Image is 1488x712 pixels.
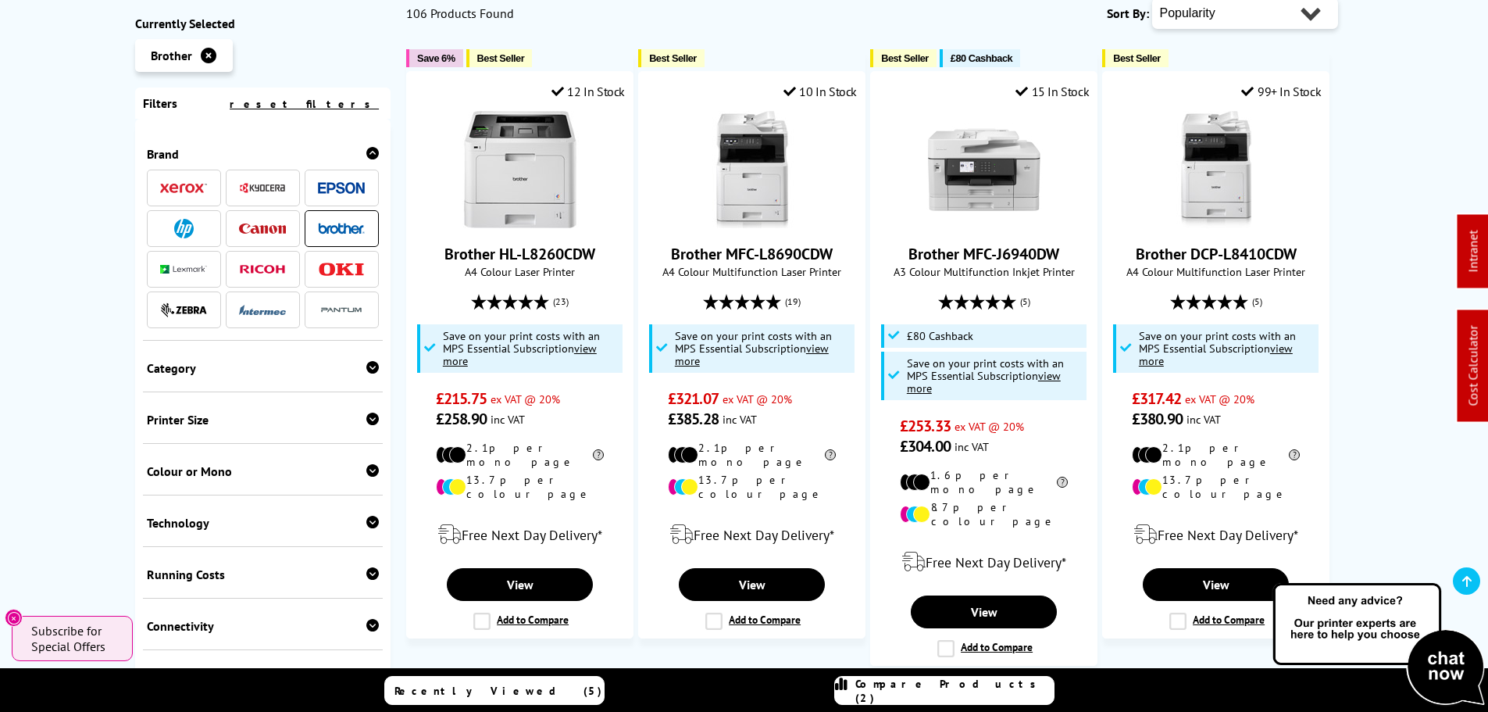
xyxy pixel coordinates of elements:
span: Brother [151,48,192,63]
img: Kyocera [239,182,286,194]
img: Brother MFC-J6940DW [926,111,1043,228]
span: A3 Colour Multifunction Inkjet Printer [879,264,1089,279]
a: Brother MFC-L8690CDW [694,216,811,231]
a: Canon [239,219,286,238]
img: Open Live Chat window [1269,581,1488,709]
span: Best Seller [881,52,929,64]
span: Best Seller [477,52,525,64]
span: £80 Cashback [951,52,1012,64]
a: Cost Calculator [1465,326,1481,406]
a: Brother [318,219,365,238]
span: £304.00 [900,436,951,456]
div: Connectivity [147,618,380,634]
span: Save on your print costs with an MPS Essential Subscription [675,328,832,368]
img: Epson [318,182,365,194]
span: inc VAT [955,439,989,454]
li: 13.7p per colour page [1132,473,1300,501]
a: HP [160,219,207,238]
li: 2.1p per mono page [1132,441,1300,469]
a: View [911,596,1056,628]
div: modal_delivery [879,540,1089,584]
a: Brother MFC-J6940DW [908,244,1059,264]
div: modal_delivery [415,513,625,556]
span: Compare Products (2) [855,677,1054,705]
span: £253.33 [900,416,951,436]
a: Brother DCP-L8410CDW [1136,244,1297,264]
span: ex VAT @ 20% [1185,392,1254,406]
a: Epson [318,178,365,198]
a: reset filters [230,97,379,111]
a: Ricoh [239,259,286,279]
a: Xerox [160,178,207,198]
a: Intermec [239,300,286,320]
button: Best Seller [870,49,937,67]
span: £80 Cashback [907,330,973,342]
div: Technology [147,515,380,531]
a: Brother DCP-L8410CDW [1158,216,1275,231]
span: (19) [785,287,801,317]
div: modal_delivery [647,513,857,556]
a: View [447,568,592,601]
img: Intermec [239,305,286,316]
span: £215.75 [436,388,487,409]
span: ex VAT @ 20% [491,392,560,406]
span: Sort By: [1107,5,1149,21]
span: inc VAT [491,412,525,427]
img: Lexmark [160,265,207,274]
img: Zebra [160,302,207,318]
div: Running Costs [147,567,380,582]
img: Pantum [318,301,365,320]
span: 106 Products Found [406,5,514,21]
span: (5) [1252,287,1262,317]
a: Brother HL-L8260CDW [462,216,579,231]
button: Close [5,609,23,627]
span: Best Seller [1113,52,1161,64]
span: Save on your print costs with an MPS Essential Subscription [443,328,600,368]
div: Category [147,360,380,376]
span: inc VAT [1186,412,1221,427]
a: Brother MFC-J6940DW [926,216,1043,231]
span: (23) [553,287,569,317]
label: Add to Compare [937,640,1033,657]
a: Zebra [160,300,207,320]
span: Subscribe for Special Offers [31,623,117,654]
a: Brother MFC-L8690CDW [671,244,833,264]
span: (5) [1020,287,1030,317]
div: Colour or Mono [147,463,380,479]
a: OKI [318,259,365,279]
span: Save 6% [417,52,455,64]
a: Compare Products (2) [834,676,1054,705]
img: Ricoh [239,265,286,274]
u: view more [443,341,597,368]
img: Brother [318,223,365,234]
div: Currently Selected [135,16,391,31]
div: 99+ In Stock [1241,84,1321,99]
div: 12 In Stock [551,84,625,99]
span: A4 Colour Multifunction Laser Printer [647,264,857,279]
li: 2.1p per mono page [436,441,604,469]
li: 8.7p per colour page [900,500,1068,528]
img: Brother DCP-L8410CDW [1158,111,1275,228]
li: 2.1p per mono page [668,441,836,469]
li: 13.7p per colour page [668,473,836,501]
button: Best Seller [1102,49,1169,67]
a: Lexmark [160,259,207,279]
button: Best Seller [638,49,705,67]
u: view more [675,341,829,368]
span: Filters [143,95,177,111]
span: Save on your print costs with an MPS Essential Subscription [1139,328,1296,368]
li: 13.7p per colour page [436,473,604,501]
span: £380.90 [1132,409,1183,429]
a: View [679,568,824,601]
a: View [1143,568,1288,601]
a: Pantum [318,300,365,320]
img: OKI [318,263,365,276]
div: 10 In Stock [783,84,857,99]
span: £385.28 [668,409,719,429]
span: £317.42 [1132,388,1181,409]
span: £258.90 [436,409,487,429]
img: Brother MFC-L8690CDW [694,111,811,228]
span: ex VAT @ 20% [723,392,792,406]
u: view more [1139,341,1293,368]
span: ex VAT @ 20% [955,419,1024,434]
